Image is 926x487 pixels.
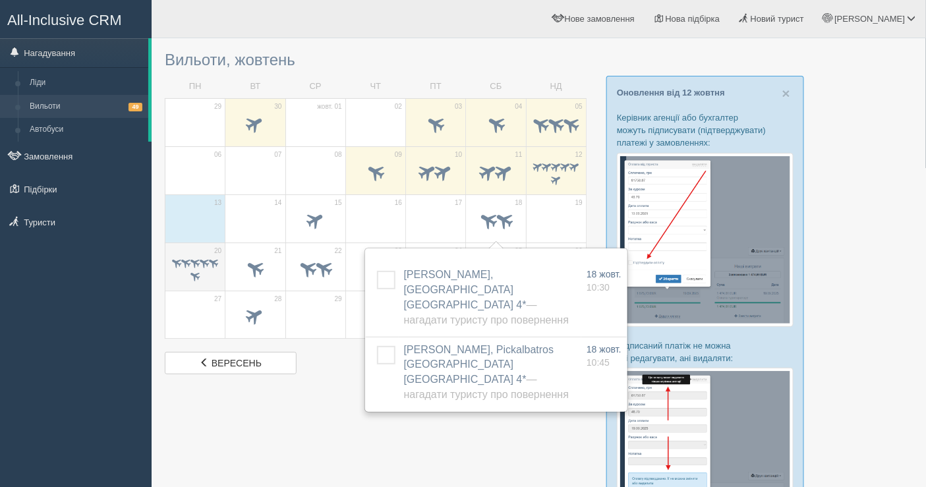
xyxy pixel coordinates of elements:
[214,246,221,256] span: 20
[24,95,148,119] a: Вильоти49
[587,282,610,293] span: 10:30
[515,102,523,111] span: 04
[335,246,342,256] span: 22
[406,75,466,98] td: ПТ
[587,269,622,279] span: 18 жовт.
[455,246,462,256] span: 24
[575,198,583,208] span: 19
[587,344,622,355] span: 18 жовт.
[455,150,462,159] span: 10
[617,88,725,98] a: Оновлення від 12 жовтня
[1,1,151,37] a: All-Inclusive CRM
[274,295,281,304] span: 28
[212,358,262,368] span: вересень
[335,150,342,159] span: 08
[214,150,221,159] span: 06
[395,246,402,256] span: 23
[515,246,523,256] span: 25
[214,102,221,111] span: 29
[317,102,342,111] span: жовт. 01
[225,75,285,98] td: ВТ
[404,344,569,401] span: [PERSON_NAME], Pickalbatros [GEOGRAPHIC_DATA] [GEOGRAPHIC_DATA] 4*
[285,75,345,98] td: СР
[395,198,402,208] span: 16
[395,102,402,111] span: 02
[335,198,342,208] span: 15
[274,246,281,256] span: 21
[404,269,569,326] a: [PERSON_NAME], [GEOGRAPHIC_DATA] [GEOGRAPHIC_DATA] 4*— Нагадати туристу про повернення
[575,102,583,111] span: 05
[404,344,569,401] a: [PERSON_NAME], Pickalbatros [GEOGRAPHIC_DATA] [GEOGRAPHIC_DATA] 4*— Нагадати туристу про повернення
[165,75,225,98] td: ПН
[24,118,148,142] a: Автобуси
[617,153,794,327] img: %D0%BF%D1%96%D0%B4%D1%82%D0%B2%D0%B5%D1%80%D0%B4%D0%B6%D0%B5%D0%BD%D0%BD%D1%8F-%D0%BE%D0%BF%D0%BB...
[404,269,569,326] span: [PERSON_NAME], [GEOGRAPHIC_DATA] [GEOGRAPHIC_DATA] 4*
[335,295,342,304] span: 29
[345,75,405,98] td: ЧТ
[587,268,622,294] a: 18 жовт. 10:30
[404,299,569,326] span: — Нагадати туристу про повернення
[214,295,221,304] span: 27
[7,12,122,28] span: All-Inclusive CRM
[575,150,583,159] span: 12
[834,14,905,24] span: [PERSON_NAME]
[617,339,794,364] p: Підписаний платіж не можна ані редагувати, ані видаляти:
[165,352,297,374] a: вересень
[24,71,148,95] a: Ліди
[466,75,526,98] td: СБ
[565,14,635,24] span: Нове замовлення
[274,102,281,111] span: 30
[455,102,462,111] span: 03
[274,198,281,208] span: 14
[587,357,610,368] span: 10:45
[129,103,142,111] span: 49
[526,75,586,98] td: НД
[751,14,804,24] span: Новий турист
[214,198,221,208] span: 13
[515,198,523,208] span: 18
[395,150,402,159] span: 09
[515,150,523,159] span: 11
[575,246,583,256] span: 26
[782,86,790,100] button: Close
[455,198,462,208] span: 17
[782,86,790,101] span: ×
[274,150,281,159] span: 07
[617,111,794,149] p: Керівник агенції або бухгалтер можуть підписувати (підтверджувати) платежі у замовленнях:
[587,343,622,369] a: 18 жовт. 10:45
[666,14,720,24] span: Нова підбірка
[165,51,587,69] h3: Вильоти, жовтень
